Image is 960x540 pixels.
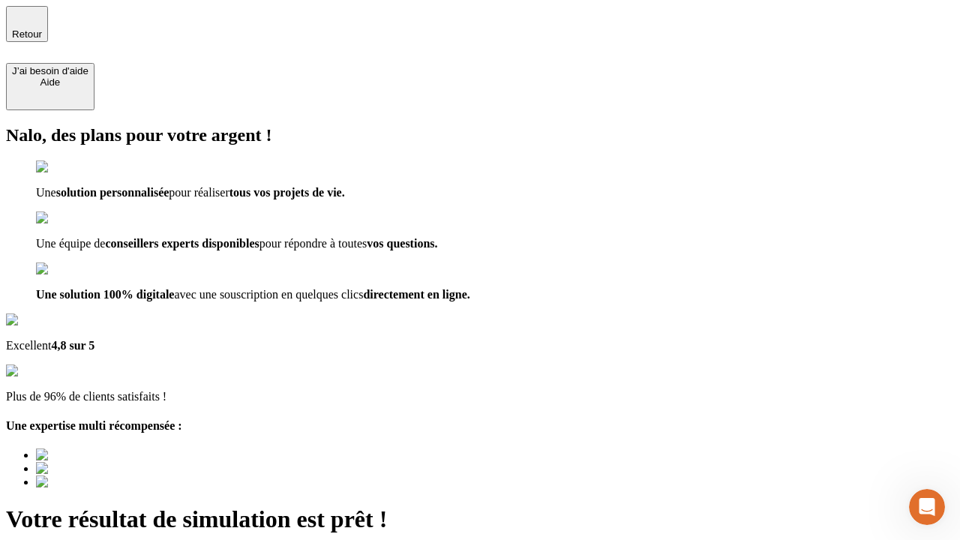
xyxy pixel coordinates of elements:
[36,211,100,225] img: checkmark
[6,419,954,433] h4: Une expertise multi récompensée :
[36,237,105,250] span: Une équipe de
[36,462,175,475] img: Best savings advice award
[36,448,175,462] img: Best savings advice award
[174,288,363,301] span: avec une souscription en quelques clics
[229,186,345,199] span: tous vos projets de vie.
[363,288,469,301] span: directement en ligne.
[36,475,175,489] img: Best savings advice award
[6,390,954,403] p: Plus de 96% de clients satisfaits !
[12,28,42,40] span: Retour
[259,237,367,250] span: pour répondre à toutes
[6,6,48,42] button: Retour
[6,313,93,327] img: Google Review
[6,364,80,378] img: reviews stars
[6,339,51,352] span: Excellent
[36,262,100,276] img: checkmark
[36,186,56,199] span: Une
[56,186,169,199] span: solution personnalisée
[12,65,88,76] div: J’ai besoin d'aide
[51,339,94,352] span: 4,8 sur 5
[367,237,437,250] span: vos questions.
[169,186,229,199] span: pour réaliser
[6,125,954,145] h2: Nalo, des plans pour votre argent !
[12,76,88,88] div: Aide
[36,288,174,301] span: Une solution 100% digitale
[36,160,100,174] img: checkmark
[6,505,954,533] h1: Votre résultat de simulation est prêt !
[105,237,259,250] span: conseillers experts disponibles
[909,489,945,525] iframe: Intercom live chat
[6,63,94,110] button: J’ai besoin d'aideAide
